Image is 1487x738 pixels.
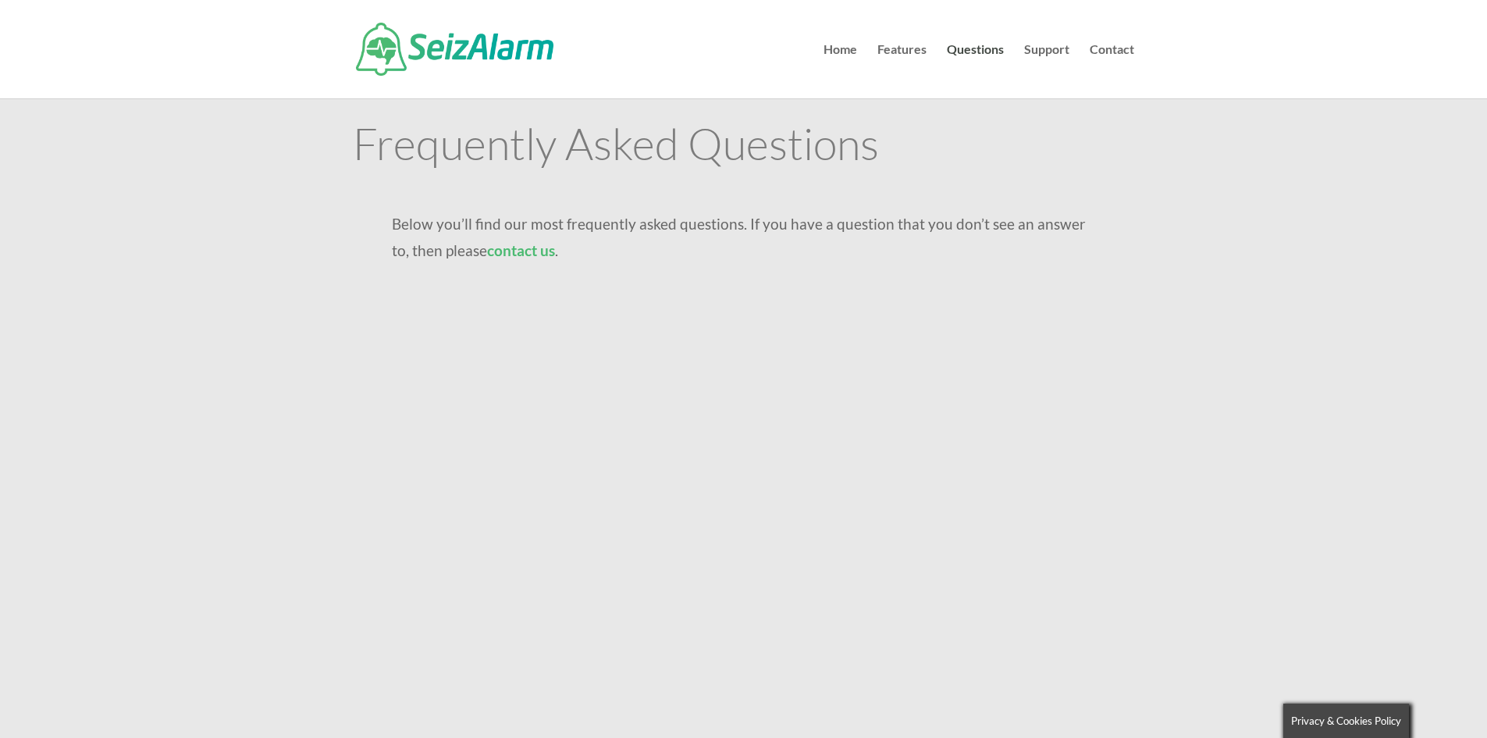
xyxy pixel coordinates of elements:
[1090,44,1134,98] a: Contact
[824,44,857,98] a: Home
[1024,44,1069,98] a: Support
[947,44,1004,98] a: Questions
[877,44,927,98] a: Features
[1291,715,1401,727] span: Privacy & Cookies Policy
[353,121,1134,173] h1: Frequently Asked Questions
[392,211,1095,264] p: Below you’ll find our most frequently asked questions. If you have a question that you don’t see ...
[356,23,553,76] img: SeizAlarm
[487,241,555,259] a: contact us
